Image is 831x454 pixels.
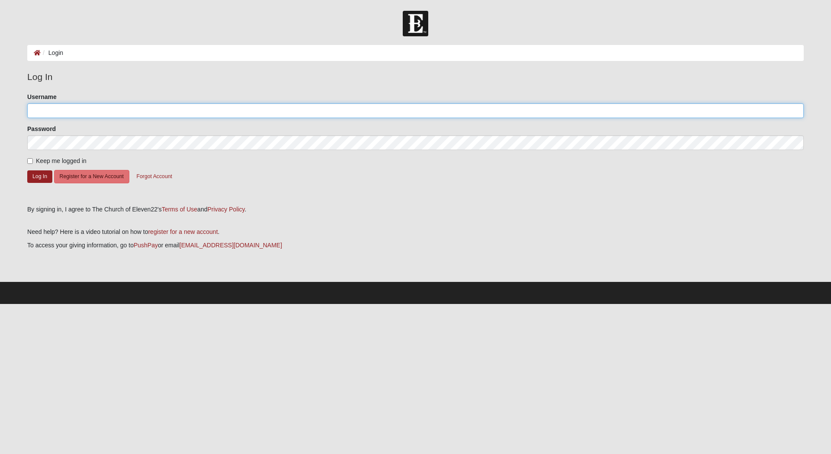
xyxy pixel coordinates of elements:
[148,228,218,235] a: register for a new account
[36,157,87,164] span: Keep me logged in
[54,170,129,183] button: Register for a New Account
[27,158,33,164] input: Keep me logged in
[27,205,804,214] div: By signing in, I agree to The Church of Eleven22's and .
[134,242,158,249] a: PushPay
[162,206,197,213] a: Terms of Use
[41,48,63,58] li: Login
[27,93,57,101] label: Username
[207,206,244,213] a: Privacy Policy
[180,242,282,249] a: [EMAIL_ADDRESS][DOMAIN_NAME]
[27,227,804,237] p: Need help? Here is a video tutorial on how to .
[131,170,178,183] button: Forgot Account
[27,170,52,183] button: Log In
[27,125,56,133] label: Password
[27,70,804,84] legend: Log In
[27,241,804,250] p: To access your giving information, go to or email
[403,11,428,36] img: Church of Eleven22 Logo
